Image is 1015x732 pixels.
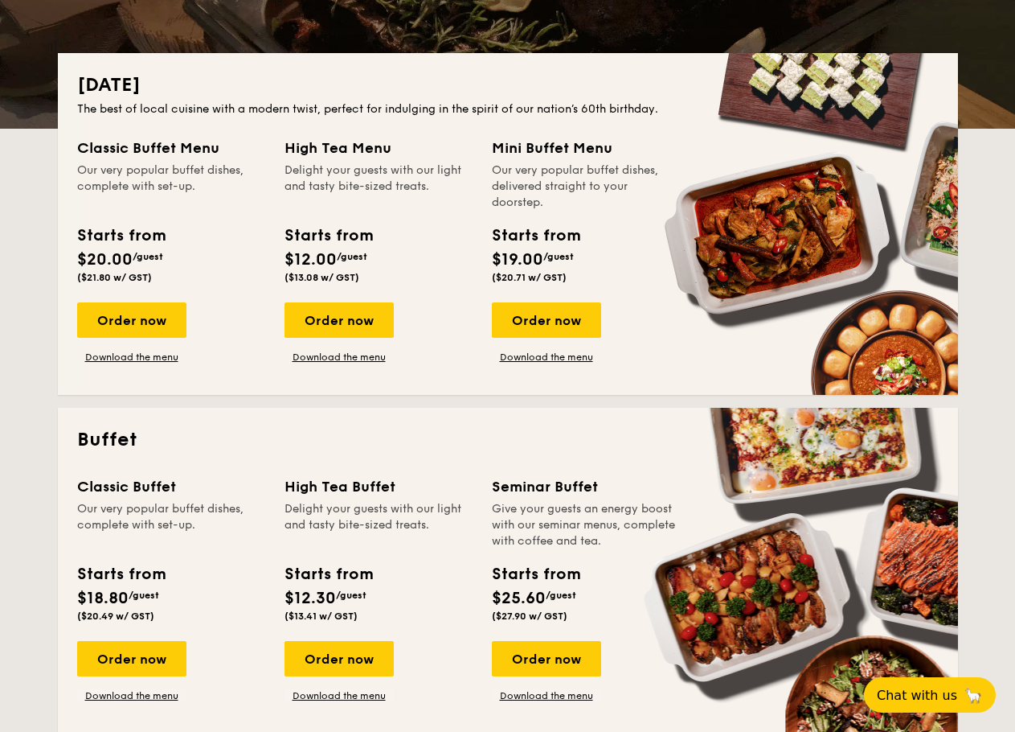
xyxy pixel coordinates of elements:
a: Download the menu [284,351,394,364]
span: $12.00 [284,250,337,269]
div: Starts from [492,562,579,586]
span: ($21.80 w/ GST) [77,272,152,283]
div: Seminar Buffet [492,475,680,498]
span: ($27.90 w/ GST) [492,611,567,622]
span: /guest [133,251,163,262]
div: Starts from [492,224,579,248]
span: ($20.71 w/ GST) [492,272,567,283]
div: Order now [492,641,601,676]
span: /guest [546,590,576,601]
div: Starts from [77,224,165,248]
div: The best of local cuisine with a modern twist, perfect for indulging in the spirit of our nation’... [77,101,939,117]
div: High Tea Menu [284,137,473,159]
span: $19.00 [492,250,543,269]
div: Starts from [284,224,372,248]
div: Order now [284,641,394,676]
span: /guest [129,590,159,601]
div: Order now [77,641,186,676]
div: Starts from [77,562,165,586]
span: $12.30 [284,589,336,608]
h2: [DATE] [77,72,939,98]
a: Download the menu [492,689,601,702]
button: Chat with us🦙 [864,677,996,713]
span: $20.00 [77,250,133,269]
span: ($13.41 w/ GST) [284,611,358,622]
div: Delight your guests with our light and tasty bite-sized treats. [284,162,473,211]
span: $18.80 [77,589,129,608]
a: Download the menu [492,351,601,364]
span: ($20.49 w/ GST) [77,611,154,622]
div: Order now [284,302,394,338]
span: /guest [337,251,367,262]
h2: Buffet [77,427,939,453]
span: $25.60 [492,589,546,608]
span: ($13.08 w/ GST) [284,272,359,283]
a: Download the menu [284,689,394,702]
div: Mini Buffet Menu [492,137,680,159]
div: Order now [77,302,186,338]
span: 🦙 [964,686,983,705]
div: Order now [492,302,601,338]
div: Classic Buffet Menu [77,137,265,159]
span: Chat with us [877,688,957,703]
span: /guest [336,590,366,601]
div: Starts from [284,562,372,586]
div: Our very popular buffet dishes, complete with set-up. [77,162,265,211]
a: Download the menu [77,351,186,364]
div: High Tea Buffet [284,475,473,498]
span: /guest [543,251,574,262]
div: Delight your guests with our light and tasty bite-sized treats. [284,501,473,549]
div: Our very popular buffet dishes, complete with set-up. [77,501,265,549]
div: Classic Buffet [77,475,265,498]
div: Our very popular buffet dishes, delivered straight to your doorstep. [492,162,680,211]
div: Give your guests an energy boost with our seminar menus, complete with coffee and tea. [492,501,680,549]
a: Download the menu [77,689,186,702]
